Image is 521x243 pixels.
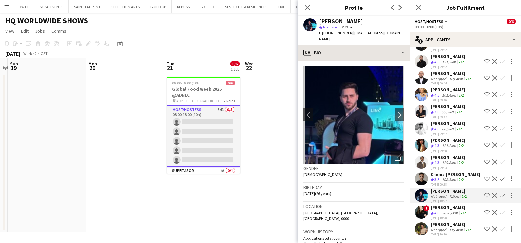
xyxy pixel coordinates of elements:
div: [PERSON_NAME] [431,103,465,109]
div: Not rated [431,76,448,81]
h3: Location [303,203,404,209]
div: Chems [PERSON_NAME] [431,171,480,177]
div: 7.2km [448,194,460,199]
span: 08:00-18:00 (10h) [172,81,201,85]
div: [DATE] 09:48 [431,149,465,153]
span: 0/6 [507,19,516,24]
div: 2836.8km [441,210,459,216]
a: View [3,27,17,35]
div: 115.4km [448,227,464,232]
div: [DATE] 09:47 [431,115,465,119]
span: | [EMAIL_ADDRESS][DOMAIN_NAME] [319,30,402,41]
button: BUILD UP [145,0,172,13]
div: [DATE] [5,50,20,57]
div: [PERSON_NAME] [431,204,467,210]
span: Wed [245,61,254,66]
app-skills-label: 2/2 [462,194,467,199]
span: [DEMOGRAPHIC_DATA] [303,172,342,177]
div: 101.4km [441,93,457,98]
a: Edit [18,27,31,35]
span: Comms [51,28,66,34]
h3: Gender [303,165,404,171]
p: Applications total count: 7 [303,236,404,241]
span: 4.6 [434,59,439,64]
div: 1 Job [231,67,239,72]
app-skills-label: 2/2 [459,160,464,165]
a: Jobs [32,27,48,35]
app-skills-label: 2/2 [459,143,464,148]
div: [PERSON_NAME] [431,87,465,93]
h3: Job Fulfilment [410,3,521,12]
div: Open photos pop-in [391,151,404,164]
div: [PERSON_NAME] [431,121,465,126]
div: [PERSON_NAME] [431,70,472,76]
div: 99.2km [441,109,455,115]
button: SAINT LAURENT [69,0,106,13]
h1: HQ WORLDWIDE SHOWS [5,16,88,26]
app-skills-label: 2/2 [461,210,466,215]
app-card-role: Supervisor4A0/108:00-18:00 (10h) [167,167,240,189]
span: Jobs [35,28,45,34]
div: [PERSON_NAME] [431,154,465,160]
button: SOSAI EVENTS [34,0,69,13]
div: Bio [298,45,410,61]
button: PIXL [273,0,291,13]
h3: Work history [303,229,404,234]
button: SELECTION ARTS [106,0,145,13]
span: 4.8 [434,126,439,131]
span: Not rated [323,25,339,29]
div: 109.4km [448,76,464,81]
span: ADNEC - [GEOGRAPHIC_DATA] [176,98,224,103]
app-job-card: 08:00-18:00 (10h)0/6Global Food Week 2025 @ADNEC ADNEC - [GEOGRAPHIC_DATA]2 RolesHost/Hostess54A0... [167,77,240,174]
div: [DATE] 09:53 [431,166,465,170]
span: 19 [9,64,18,72]
app-skills-label: 2/2 [466,227,471,232]
span: 3.8 [434,109,439,114]
div: [PERSON_NAME] [431,53,465,59]
div: [DATE] 09:46 [431,98,465,102]
div: [DATE] 09:42 [431,48,465,52]
span: View [5,28,14,34]
div: 121.2km [441,59,457,65]
span: 3.5 [434,43,439,47]
span: [GEOGRAPHIC_DATA], [GEOGRAPHIC_DATA], [GEOGRAPHIC_DATA], 0000 [303,210,378,221]
span: 2 Roles [224,98,235,103]
div: 129.8km [441,160,457,166]
span: 0/6 [226,81,235,85]
span: 20 [87,64,97,72]
div: Applicants [410,32,521,47]
div: [DATE] 09:44 [431,81,472,85]
span: Mon [88,61,97,66]
h3: Profile [298,3,410,12]
span: [DATE] (26 years) [303,191,331,196]
app-card-role: Host/Hostess54A0/508:00-18:00 (10h) [167,105,240,167]
app-skills-label: 2/2 [457,126,462,131]
h3: Birthday [303,184,404,190]
div: [PERSON_NAME] [319,18,363,24]
button: Host/Hostess [415,19,449,24]
button: GOOD TRIP EVENTS ORGANIZING & MANAGEMENT [291,0,385,13]
button: DWTC [13,0,34,13]
div: [PERSON_NAME] [431,137,465,143]
span: Host/Hostess [415,19,443,24]
a: Comms [49,27,69,35]
span: 0/6 [230,61,240,66]
div: Not rated [431,227,448,232]
span: 4.5 [434,93,439,98]
span: t. [PHONE_NUMBER] [319,30,353,35]
span: 21 [166,64,174,72]
span: Edit [21,28,29,34]
div: GST [41,51,48,56]
img: Crew avatar or photo [303,66,404,164]
div: [DATE] 10:10 [431,232,472,236]
app-skills-label: 2/2 [459,93,464,98]
div: 88.9km [441,126,455,132]
div: [DATE] 09:42 [431,65,465,69]
button: 2XCEED [196,0,220,13]
span: Tue [167,61,174,66]
app-skills-label: 2/2 [459,177,464,182]
div: 121.2km [441,143,457,149]
span: Sun [10,61,18,66]
span: 22 [244,64,254,72]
